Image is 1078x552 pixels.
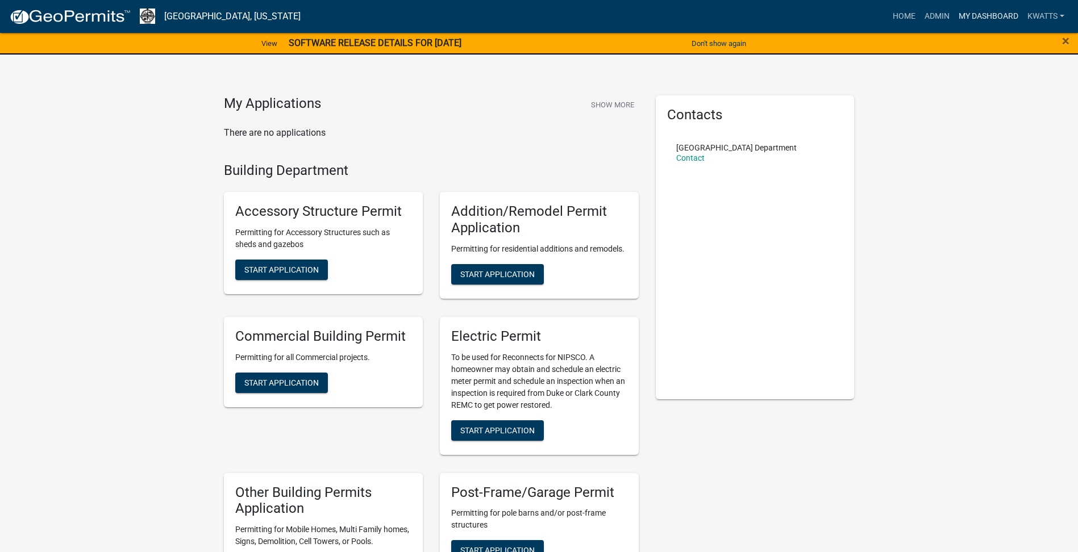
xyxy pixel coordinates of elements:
button: Start Application [451,264,544,285]
a: Home [888,6,920,27]
h5: Post-Frame/Garage Permit [451,484,627,501]
h4: Building Department [224,162,639,179]
img: Newton County, Indiana [140,9,155,24]
p: Permitting for residential additions and remodels. [451,243,627,255]
button: Close [1062,34,1069,48]
h4: My Applications [224,95,321,112]
span: Start Application [460,425,535,434]
p: Permitting for Accessory Structures such as sheds and gazebos [235,227,411,250]
h5: Commercial Building Permit [235,328,411,345]
p: Permitting for all Commercial projects. [235,352,411,363]
button: Don't show again [687,34,751,53]
span: Start Application [244,378,319,387]
a: My Dashboard [954,6,1023,27]
strong: SOFTWARE RELEASE DETAILS FOR [DATE] [289,37,461,48]
h5: Contacts [667,107,843,123]
h5: Addition/Remodel Permit Application [451,203,627,236]
button: Show More [586,95,639,114]
a: [GEOGRAPHIC_DATA], [US_STATE] [164,7,301,26]
h5: Accessory Structure Permit [235,203,411,220]
span: × [1062,33,1069,49]
a: View [257,34,282,53]
button: Start Application [451,420,544,441]
h5: Electric Permit [451,328,627,345]
p: Permitting for pole barns and/or post-frame structures [451,507,627,531]
h5: Other Building Permits Application [235,484,411,517]
a: Contact [676,153,705,162]
p: There are no applications [224,126,639,140]
a: Admin [920,6,954,27]
button: Start Application [235,260,328,280]
p: [GEOGRAPHIC_DATA] Department [676,144,797,152]
span: Start Application [244,265,319,274]
p: Permitting for Mobile Homes, Multi Family homes, Signs, Demolition, Cell Towers, or Pools. [235,524,411,547]
p: To be used for Reconnects for NIPSCO. A homeowner may obtain and schedule an electric meter permi... [451,352,627,411]
span: Start Application [460,269,535,278]
a: Kwatts [1023,6,1069,27]
button: Start Application [235,373,328,393]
